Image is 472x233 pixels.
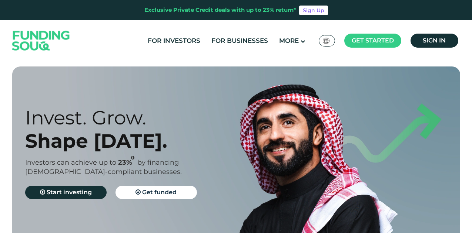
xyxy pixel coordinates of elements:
[142,189,177,196] span: Get funded
[210,35,270,47] a: For Businesses
[25,158,116,167] span: Investors can achieve up to
[146,35,202,47] a: For Investors
[352,37,394,44] span: Get started
[423,37,446,44] span: Sign in
[47,189,92,196] span: Start investing
[25,106,249,129] div: Invest. Grow.
[411,34,458,48] a: Sign in
[144,6,296,14] div: Exclusive Private Credit deals with up to 23% return*
[116,186,197,199] a: Get funded
[5,22,77,59] img: Logo
[323,38,329,44] img: SA Flag
[25,186,107,199] a: Start investing
[118,158,137,167] span: 23%
[25,129,249,153] div: Shape [DATE].
[131,156,134,160] i: 23% IRR (expected) ~ 15% Net yield (expected)
[299,6,328,15] a: Sign Up
[279,37,299,44] span: More
[25,158,182,176] span: by financing [DEMOGRAPHIC_DATA]-compliant businesses.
